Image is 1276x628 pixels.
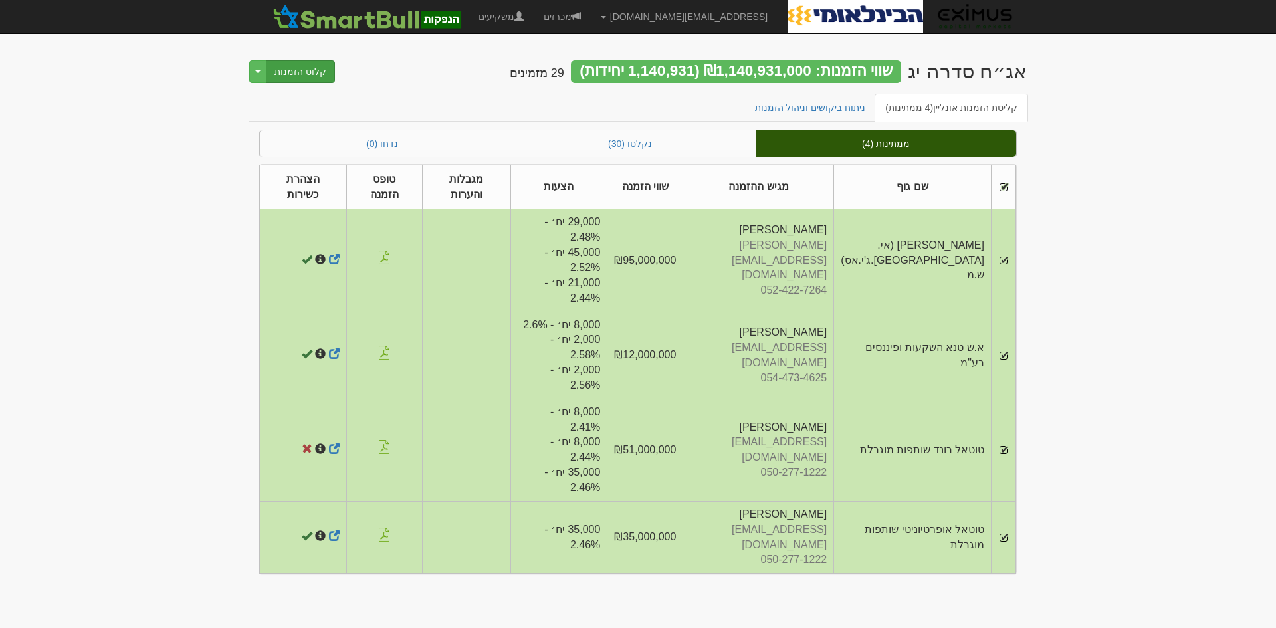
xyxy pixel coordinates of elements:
[260,165,347,209] th: הצהרת כשירות
[690,507,827,522] div: [PERSON_NAME]
[885,102,933,113] span: (4 ממתינות)
[377,346,391,360] img: pdf-file-icon.png
[523,319,600,330] span: 8,000 יח׳ - 2.6%
[834,501,992,573] td: טוטאל אופרטיוניטי שותפות מוגבלת
[544,277,600,304] span: 21,000 יח׳ - 2.44%
[690,522,827,553] div: [EMAIL_ADDRESS][DOMAIN_NAME]
[377,251,391,264] img: pdf-file-icon.png
[875,94,1028,122] a: קליטת הזמנות אונליין(4 ממתינות)
[544,216,600,243] span: 29,000 יח׳ - 2.48%
[607,165,683,209] th: שווי הזמנה
[690,283,827,298] div: 052-422-7264
[571,60,902,83] div: שווי הזמנות: ₪1,140,931,000 (1,140,931 יחידות)
[377,528,391,542] img: pdf-file-icon.png
[550,436,600,463] span: 8,000 יח׳ - 2.44%
[690,420,827,435] div: [PERSON_NAME]
[377,440,391,454] img: pdf-file-icon.png
[690,223,827,238] div: [PERSON_NAME]
[544,467,600,493] span: 35,000 יח׳ - 2.46%
[756,130,1016,157] a: ממתינות (4)
[422,165,510,209] th: מגבלות והערות
[744,94,877,122] a: ניתוח ביקושים וניהול הזמנות
[834,209,992,312] td: [PERSON_NAME] (אי.[GEOGRAPHIC_DATA].ג'י.אס) ש.מ
[510,67,564,80] h4: 29 מזמינים
[834,399,992,501] td: טוטאל בונד שותפות מוגבלת
[550,406,600,433] span: 8,000 יח׳ - 2.41%
[690,238,827,284] div: [PERSON_NAME][EMAIL_ADDRESS][DOMAIN_NAME]
[346,165,422,209] th: טופס הזמנה
[607,312,683,399] td: ₪12,000,000
[550,364,600,391] span: 2,000 יח׳ - 2.56%
[834,312,992,399] td: א.ש טנא השקעות ופיננסים בע"מ
[690,340,827,371] div: [EMAIL_ADDRESS][DOMAIN_NAME]
[683,165,834,209] th: מגיש ההזמנה
[266,60,335,83] button: קלוט הזמנות
[544,524,600,550] span: 35,000 יח׳ - 2.46%
[690,465,827,480] div: 050-277-1222
[690,325,827,340] div: [PERSON_NAME]
[607,501,683,573] td: ₪35,000,000
[269,3,465,30] img: SmartBull Logo
[260,130,504,157] a: נדחו (0)
[834,165,992,209] th: שם גוף
[690,552,827,568] div: 050-277-1222
[550,334,600,360] span: 2,000 יח׳ - 2.58%
[510,165,607,209] th: הצעות
[607,399,683,501] td: ₪51,000,000
[908,60,1027,82] div: הבינלאומי הראשון הנפקות בע"מ - אג״ח (סדרה יג) - הנפקה לציבור
[544,247,600,273] span: 45,000 יח׳ - 2.52%
[690,371,827,386] div: 054-473-4625
[607,209,683,312] td: ₪95,000,000
[504,130,756,157] a: נקלטו (30)
[690,435,827,465] div: [EMAIL_ADDRESS][DOMAIN_NAME]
